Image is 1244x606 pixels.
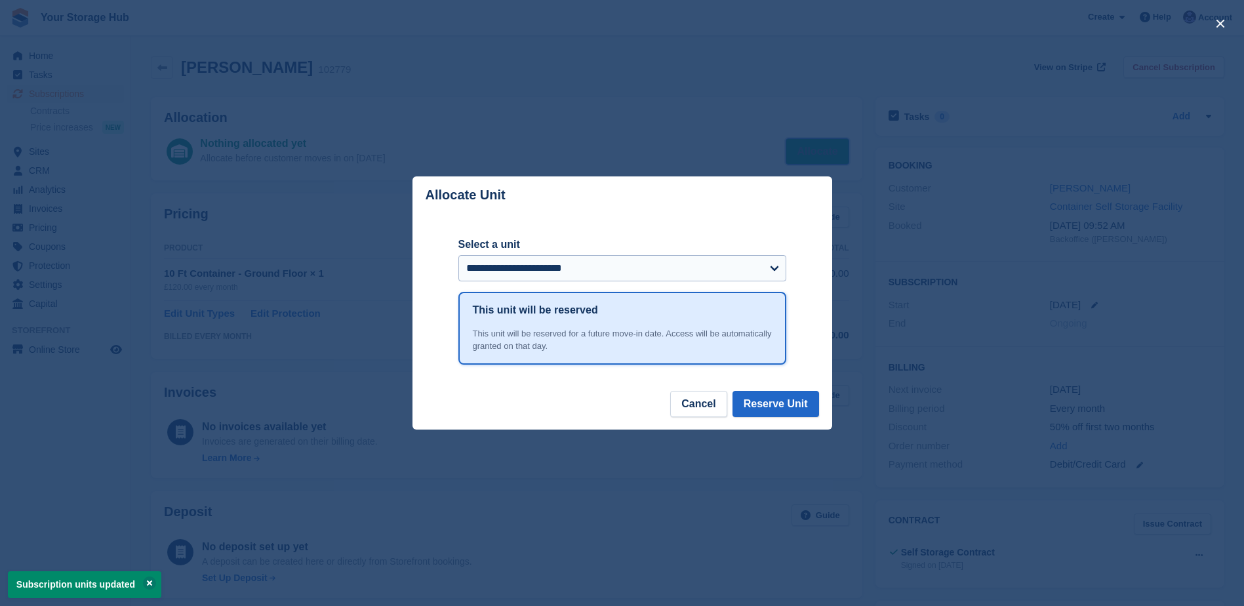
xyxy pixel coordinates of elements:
button: Reserve Unit [732,391,819,417]
label: Select a unit [458,237,786,253]
h1: This unit will be reserved [473,302,598,318]
div: This unit will be reserved for a future move-in date. Access will be automatically granted on tha... [473,327,772,353]
button: Cancel [670,391,727,417]
button: close [1210,13,1231,34]
p: Subscription units updated [8,571,161,598]
p: Allocate Unit [426,188,506,203]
